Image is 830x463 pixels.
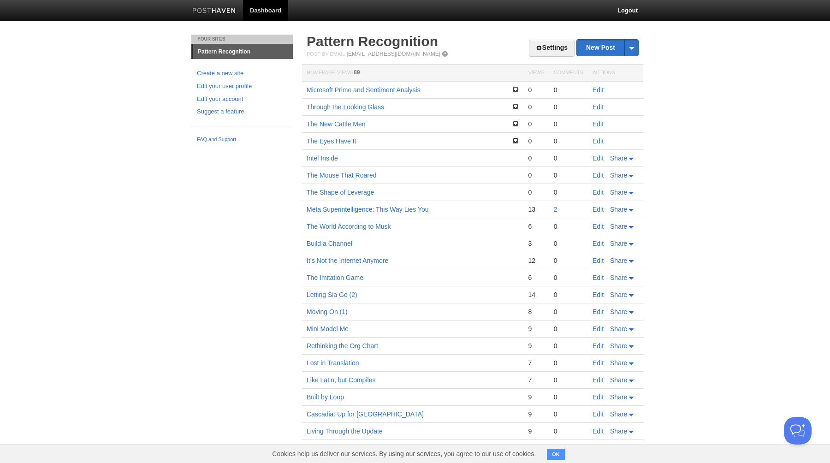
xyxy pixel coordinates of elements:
a: Settings [529,40,575,57]
a: Edit your account [197,95,287,104]
a: Edit [593,257,604,264]
a: Edit [593,103,604,111]
a: Edit [593,291,604,298]
iframe: Help Scout Beacon - Open [784,417,812,445]
div: 0 [554,103,583,111]
span: Share [610,274,627,281]
div: 7 [528,376,544,384]
span: Share [610,376,627,384]
div: 0 [528,120,544,128]
a: Edit [593,274,604,281]
span: Share [610,154,627,162]
a: It’s Not the Internet Anymore [307,257,388,264]
a: Built by Loop [307,393,344,401]
a: Lost in Translation [307,359,359,367]
a: Edit [593,342,604,350]
div: 0 [554,325,583,333]
th: Homepage Views [302,65,523,82]
div: 0 [554,308,583,316]
a: The Eyes Have It [307,137,356,145]
a: Pattern Recognition [307,34,438,49]
a: FAQ and Support [197,136,287,144]
div: 0 [554,239,583,248]
button: OK [547,449,565,460]
a: Edit [593,86,604,94]
a: The World According to Musk [307,223,391,230]
span: Share [610,257,627,264]
a: Edit your user profile [197,82,287,91]
span: Share [610,172,627,179]
div: 0 [528,188,544,196]
a: Build a Channel [307,240,352,247]
div: 0 [554,359,583,367]
span: Share [610,359,627,367]
div: 0 [554,273,583,282]
span: Share [610,291,627,298]
a: Mini Model Me [307,325,349,332]
a: Edit [593,206,604,213]
div: 9 [528,410,544,418]
a: Edit [593,376,604,384]
div: 0 [528,137,544,145]
a: Pattern Recognition [193,44,293,59]
a: Microsoft Prime and Sentiment Analysis [307,86,421,94]
span: Cookies help us deliver our services. By using our services, you agree to our use of cookies. [263,445,545,463]
span: 89 [354,69,360,76]
div: 0 [528,103,544,111]
div: 9 [528,342,544,350]
div: 0 [554,256,583,265]
div: 6 [528,273,544,282]
span: Share [610,325,627,332]
div: 12 [528,256,544,265]
a: Letting Sia Go (2) [307,291,357,298]
a: Edit [593,172,604,179]
div: 7 [528,359,544,367]
a: Cascadia: Up for [GEOGRAPHIC_DATA] [307,410,424,418]
a: Edit [593,325,604,332]
div: 3 [528,239,544,248]
div: 6 [528,222,544,231]
span: Share [610,342,627,350]
a: The New Cattle Men [307,120,366,128]
div: 0 [554,86,583,94]
div: 0 [554,222,583,231]
span: Share [610,427,627,435]
th: Comments [549,65,588,82]
span: Share [610,223,627,230]
a: Like Latin, but Compiles [307,376,375,384]
a: The Mouse That Roared [307,172,377,179]
a: Intel Inside [307,154,338,162]
div: 9 [528,325,544,333]
img: Posthaven-bar [192,8,236,15]
a: Create a new site [197,69,287,78]
th: Actions [588,65,643,82]
div: 8 [528,308,544,316]
a: Suggest a feature [197,107,287,117]
a: Meta Superintelligence: This Way Lies You [307,206,429,213]
div: 0 [528,86,544,94]
a: The Shape of Leverage [307,189,374,196]
a: New Post [577,40,638,56]
div: 0 [554,427,583,435]
a: Edit [593,393,604,401]
a: Moving On (1) [307,308,348,315]
a: Through the Looking Glass [307,103,384,111]
div: 9 [528,427,544,435]
div: 0 [554,154,583,162]
div: 0 [554,410,583,418]
span: Share [610,410,627,418]
div: 0 [554,188,583,196]
div: 0 [554,342,583,350]
a: Rethinking the Org Chart [307,342,378,350]
div: 0 [554,393,583,401]
div: 0 [528,154,544,162]
li: Your Sites [191,35,293,44]
a: Edit [593,427,604,435]
span: Post by Email [307,51,345,57]
span: Share [610,308,627,315]
div: 0 [554,291,583,299]
a: Living Through the Update [307,427,383,435]
a: [EMAIL_ADDRESS][DOMAIN_NAME] [347,51,440,57]
div: 0 [528,171,544,179]
a: Edit [593,154,604,162]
